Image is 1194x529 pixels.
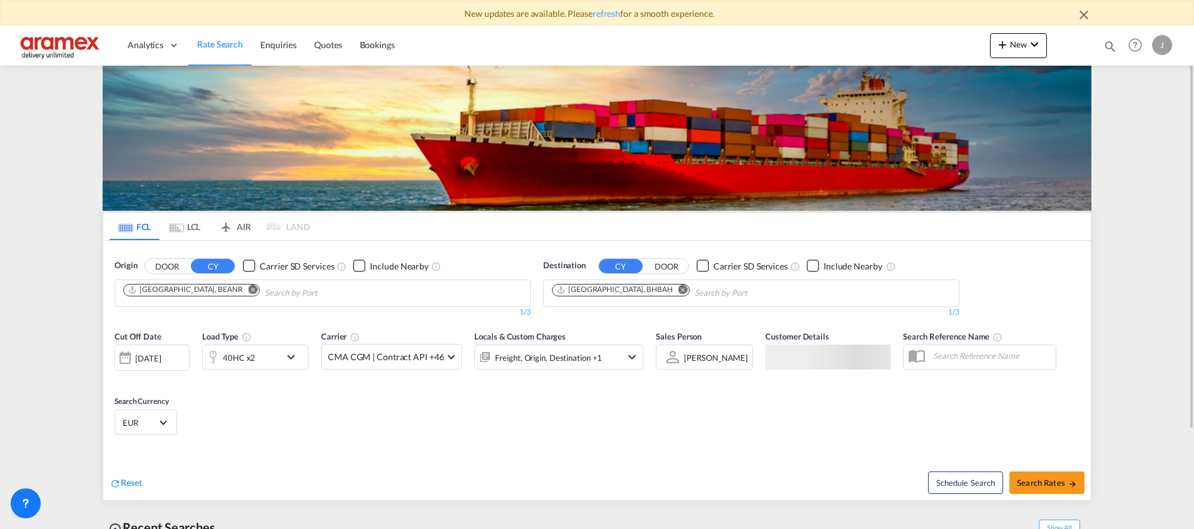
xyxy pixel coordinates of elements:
[928,471,1003,494] button: Note: By default Schedule search will only considerorigin ports, destination ports and cut off da...
[218,219,233,229] md-icon: icon-airplane
[474,331,566,341] span: Locals & Custom Charges
[119,25,188,66] div: Analytics
[210,213,260,240] md-tab-item: AIR
[360,39,395,50] span: Bookings
[305,25,350,66] a: Quotes
[188,25,252,66] a: Rate Search
[695,283,814,303] input: Chips input.
[135,353,161,364] div: [DATE]
[96,8,1098,20] div: New updates are available. Please for a smooth experience.
[927,346,1056,365] input: Search Reference Name
[645,259,688,273] button: DOOR
[128,285,243,295] div: Antwerp, BEANR
[115,345,190,371] div: [DATE]
[160,213,210,240] md-tab-item: LCL
[886,261,896,271] md-icon: Unchecked: Ignores neighbouring ports when fetching rates.Checked : Includes neighbouring ports w...
[223,349,255,366] div: 40HC x2
[1076,8,1091,23] md-icon: icon-close
[556,285,673,295] div: Bahrain, BHBAH
[265,283,384,303] input: Chips input.
[599,259,643,273] button: CY
[115,259,137,272] span: Origin
[543,259,586,272] span: Destination
[656,331,702,341] span: Sales Person
[807,259,882,273] md-checkbox: Checkbox No Ink
[713,260,788,273] div: Carrier SD Services
[191,259,235,273] button: CY
[625,350,640,365] md-icon: icon-chevron-down
[110,213,310,240] md-pagination-wrapper: Use the left and right arrow keys to navigate between tabs
[1125,34,1152,57] div: Help
[790,261,800,271] md-icon: Unchecked: Search for CY (Container Yard) services for all selected carriers.Checked : Search for...
[1027,37,1042,52] md-icon: icon-chevron-down
[103,241,1091,500] div: OriginDOOR CY Checkbox No InkUnchecked: Search for CY (Container Yard) services for all selected ...
[123,417,158,428] span: EUR
[995,39,1042,49] span: New
[240,285,259,297] button: Remove
[696,259,788,273] md-checkbox: Checkbox No Ink
[1152,35,1172,55] div: J
[110,476,142,490] div: icon-refreshReset
[1125,34,1146,56] span: Help
[103,66,1091,211] img: LCL+%26+FCL+BACKGROUND.png
[260,260,334,273] div: Carrier SD Services
[670,285,689,297] button: Remove
[260,39,297,50] span: Enquiries
[121,280,389,303] md-chips-wrap: Chips container. Use arrow keys to select chips.
[328,351,444,363] span: CMA CGM | Contract API +46
[370,260,429,273] div: Include Nearby
[1103,39,1117,53] md-icon: icon-magnify
[550,280,819,303] md-chips-wrap: Chips container. Use arrow keys to select chips.
[431,261,441,271] md-icon: Unchecked: Ignores neighbouring ports when fetching rates.Checked : Includes neighbouring ports w...
[1103,39,1117,58] div: icon-magnify
[242,332,252,342] md-icon: icon-information-outline
[684,353,748,363] div: [PERSON_NAME]
[128,285,245,295] div: Press delete to remove this chip.
[1009,471,1084,494] button: Search Ratesicon-arrow-right
[593,8,620,19] a: refresh
[19,31,103,59] img: dca169e0c7e311edbe1137055cab269e.png
[543,307,959,318] div: 1/3
[202,331,252,341] span: Load Type
[252,25,305,66] a: Enquiries
[121,413,170,431] md-select: Select Currency: € EUREuro
[1017,478,1077,488] span: Search Rates
[556,285,675,295] div: Press delete to remove this chip.
[121,477,142,488] span: Reset
[824,260,882,273] div: Include Nearby
[197,39,243,49] span: Rate Search
[992,332,1003,342] md-icon: Your search will be saved by the below given name
[337,261,347,271] md-icon: Unchecked: Search for CY (Container Yard) services for all selected carriers.Checked : Search for...
[115,370,124,386] md-datepicker: Select
[115,396,169,406] span: Search Currency
[350,332,360,342] md-icon: The selected Trucker/Carrierwill be displayed in the rate results If the rates are from another f...
[995,37,1010,52] md-icon: icon-plus 400-fg
[474,345,643,370] div: Freight Origin Destination Factory Stuffingicon-chevron-down
[314,39,342,50] span: Quotes
[243,259,334,273] md-checkbox: Checkbox No Ink
[495,349,602,366] div: Freight Origin Destination Factory Stuffing
[353,259,429,273] md-checkbox: Checkbox No Ink
[110,478,121,489] md-icon: icon-refresh
[115,331,161,341] span: Cut Off Date
[110,213,160,240] md-tab-item: FCL
[145,259,189,273] button: DOOR
[990,33,1047,58] button: icon-plus 400-fgNewicon-chevron-down
[202,345,309,370] div: 40HC x2icon-chevron-down
[321,331,360,341] span: Carrier
[903,331,1003,341] span: Search Reference Name
[1068,480,1077,488] md-icon: icon-arrow-right
[351,25,404,66] a: Bookings
[128,39,163,51] span: Analytics
[765,331,829,341] span: Customer Details
[283,350,305,365] md-icon: icon-chevron-down
[683,348,749,366] md-select: Sales Person: Janice Camporaso
[115,307,531,318] div: 1/3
